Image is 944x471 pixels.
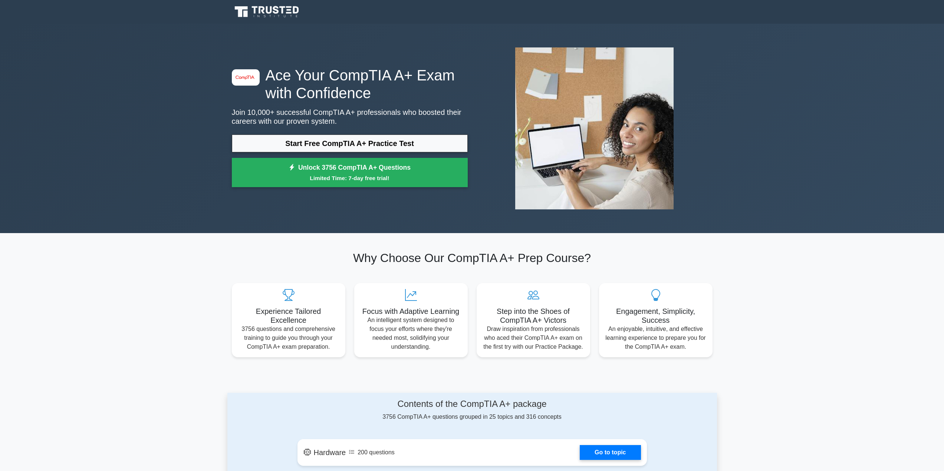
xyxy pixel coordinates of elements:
p: 3756 questions and comprehensive training to guide you through your CompTIA A+ exam preparation. [238,325,339,351]
h5: Step into the Shoes of CompTIA A+ Victors [483,307,584,325]
div: 3756 CompTIA A+ questions grouped in 25 topics and 316 concepts [297,399,647,421]
p: An intelligent system designed to focus your efforts where they're needed most, solidifying your ... [360,316,462,351]
h4: Contents of the CompTIA A+ package [297,399,647,409]
a: Unlock 3756 CompTIA A+ QuestionsLimited Time: 7-day free trial! [232,158,468,188]
p: Join 10,000+ successful CompTIA A+ professionals who boosted their careers with our proven system. [232,108,468,126]
a: Start Free CompTIA A+ Practice Test [232,135,468,152]
h1: Ace Your CompTIA A+ Exam with Confidence [232,66,468,102]
h5: Engagement, Simplicity, Success [605,307,707,325]
p: An enjoyable, intuitive, and effective learning experience to prepare you for the CompTIA A+ exam. [605,325,707,351]
h5: Experience Tailored Excellence [238,307,339,325]
a: Go to topic [580,445,641,460]
h2: Why Choose Our CompTIA A+ Prep Course? [232,251,713,265]
small: Limited Time: 7-day free trial! [241,174,458,182]
h5: Focus with Adaptive Learning [360,307,462,316]
p: Draw inspiration from professionals who aced their CompTIA A+ exam on the first try with our Prac... [483,325,584,351]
